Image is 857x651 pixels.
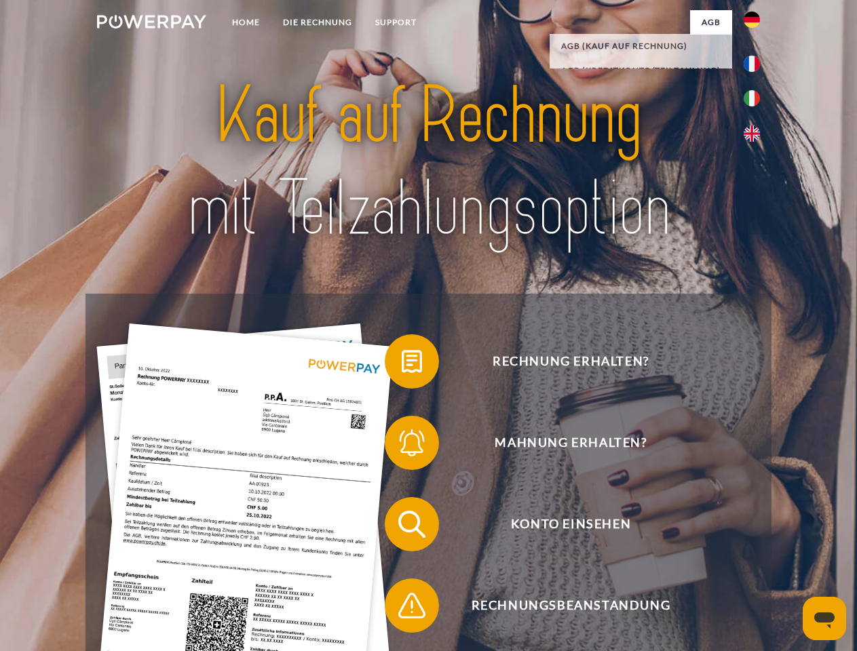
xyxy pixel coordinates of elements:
[221,10,271,35] a: Home
[385,416,738,470] button: Mahnung erhalten?
[395,426,429,460] img: qb_bell.svg
[97,15,206,28] img: logo-powerpay-white.svg
[744,12,760,28] img: de
[550,58,732,83] a: AGB (Kreditkonto/Teilzahlung)
[395,344,429,378] img: qb_bill.svg
[271,10,364,35] a: DIE RECHNUNG
[364,10,428,35] a: SUPPORT
[385,578,738,633] button: Rechnungsbeanstandung
[395,589,429,623] img: qb_warning.svg
[395,507,429,541] img: qb_search.svg
[404,334,737,389] span: Rechnung erhalten?
[404,497,737,551] span: Konto einsehen
[744,90,760,106] img: it
[744,56,760,72] img: fr
[690,10,732,35] a: agb
[550,34,732,58] a: AGB (Kauf auf Rechnung)
[130,65,727,260] img: title-powerpay_de.svg
[803,597,846,640] iframe: Schaltfläche zum Öffnen des Messaging-Fensters
[385,334,738,389] button: Rechnung erhalten?
[385,497,738,551] button: Konto einsehen
[404,416,737,470] span: Mahnung erhalten?
[404,578,737,633] span: Rechnungsbeanstandung
[744,125,760,142] img: en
